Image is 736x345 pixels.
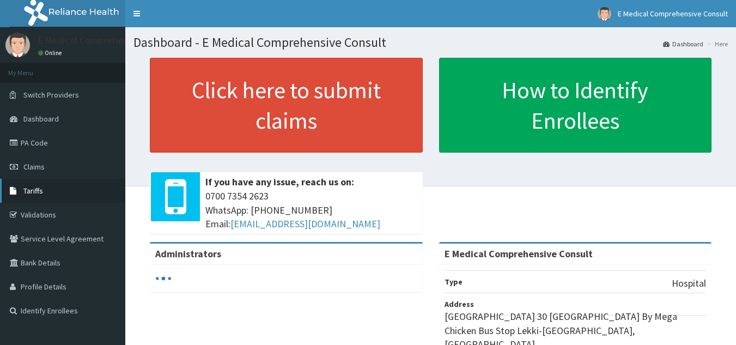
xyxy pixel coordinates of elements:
[23,90,79,100] span: Switch Providers
[663,39,703,49] a: Dashboard
[23,114,59,124] span: Dashboard
[439,58,712,153] a: How to Identify Enrollees
[205,175,354,188] b: If you have any issue, reach us on:
[38,35,180,45] p: E Medical Comprehensive Consult
[672,276,706,290] p: Hospital
[445,247,593,260] strong: E Medical Comprehensive Consult
[38,49,64,57] a: Online
[150,58,423,153] a: Click here to submit claims
[5,33,30,57] img: User Image
[155,247,221,260] b: Administrators
[205,189,417,231] span: 0700 7354 2623 WhatsApp: [PHONE_NUMBER] Email:
[23,186,43,196] span: Tariffs
[445,299,474,309] b: Address
[598,7,611,21] img: User Image
[445,277,463,287] b: Type
[155,270,172,287] svg: audio-loading
[230,217,380,230] a: [EMAIL_ADDRESS][DOMAIN_NAME]
[133,35,728,50] h1: Dashboard - E Medical Comprehensive Consult
[23,162,45,172] span: Claims
[618,9,728,19] span: E Medical Comprehensive Consult
[704,39,728,49] li: Here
